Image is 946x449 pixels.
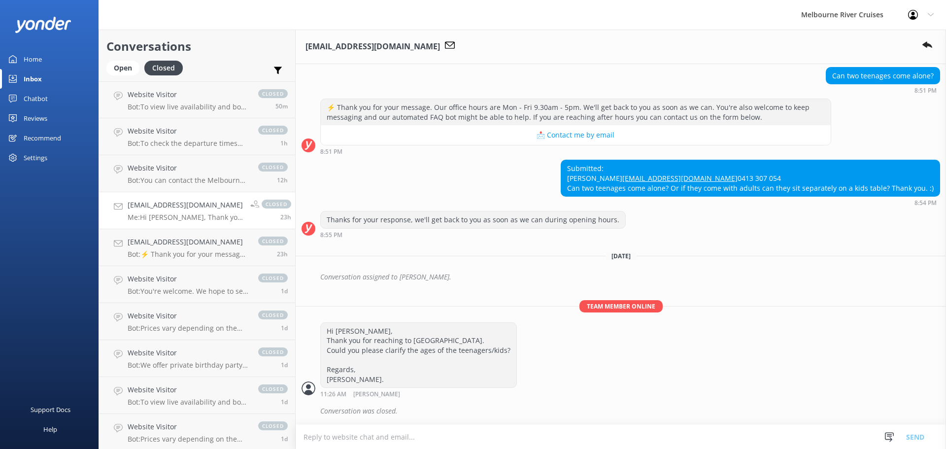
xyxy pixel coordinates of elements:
[15,17,71,33] img: yonder-white-logo.png
[128,311,248,321] h4: Website Visitor
[320,269,940,285] div: Conversation assigned to [PERSON_NAME].
[579,300,663,312] span: Team member online
[280,213,291,221] span: Sep 03 2025 11:26am (UTC +10:00) Australia/Sydney
[128,274,248,284] h4: Website Visitor
[258,237,288,245] span: closed
[106,62,144,73] a: Open
[320,231,626,238] div: Sep 02 2025 08:55pm (UTC +10:00) Australia/Sydney
[128,324,248,333] p: Bot: Prices vary depending on the tour, season, group size, and fare type. For the most up-to-dat...
[321,99,831,125] div: ⚡ Thank you for your message. Our office hours are Mon - Fri 9.30am - 5pm. We'll get back to you ...
[281,398,288,406] span: Sep 02 2025 05:07pm (UTC +10:00) Australia/Sydney
[128,435,248,444] p: Bot: Prices vary depending on the tour, season, group size, and fare type. For the most up-to-dat...
[128,163,248,173] h4: Website Visitor
[281,361,288,369] span: Sep 02 2025 08:06pm (UTC +10:00) Australia/Sydney
[302,269,940,285] div: 2025-09-03T01:22:29.056
[305,40,440,53] h3: [EMAIL_ADDRESS][DOMAIN_NAME]
[24,89,48,108] div: Chatbot
[99,303,295,340] a: Website VisitorBot:Prices vary depending on the tour, season, group size, and fare type. For the ...
[144,62,188,73] a: Closed
[128,237,248,247] h4: [EMAIL_ADDRESS][DOMAIN_NAME]
[561,160,940,196] div: Submitted: [PERSON_NAME] 0413 307 054 Can two teenages come alone? Or if they come with adults ca...
[275,102,288,110] span: Sep 04 2025 09:50am (UTC +10:00) Australia/Sydney
[281,435,288,443] span: Sep 02 2025 04:16pm (UTC +10:00) Australia/Sydney
[320,149,342,155] strong: 8:51 PM
[144,61,183,75] div: Closed
[258,421,288,430] span: closed
[321,125,831,145] button: 📩 Contact me by email
[128,139,248,148] p: Bot: To check the departure times for the Ports & Docklands Cruise, please visit [URL][DOMAIN_NAM...
[258,347,288,356] span: closed
[258,274,288,282] span: closed
[128,361,248,370] p: Bot: We offer private birthday party cruises for all ages, including 16th birthdays. Celebrate on...
[128,384,248,395] h4: Website Visitor
[281,324,288,332] span: Sep 02 2025 09:38pm (UTC +10:00) Australia/Sydney
[280,139,288,147] span: Sep 04 2025 08:59am (UTC +10:00) Australia/Sydney
[128,176,248,185] p: Bot: You can contact the Melbourne River Cruises team by emailing [EMAIL_ADDRESS][DOMAIN_NAME]. F...
[128,126,248,137] h4: Website Visitor
[914,88,937,94] strong: 8:51 PM
[24,128,61,148] div: Recommend
[128,287,248,296] p: Bot: You're welcome. We hope to see you at Melbourne River Cruises soon!
[826,87,940,94] div: Sep 02 2025 08:51pm (UTC +10:00) Australia/Sydney
[321,323,516,388] div: Hi [PERSON_NAME], Thank you for reaching to [GEOGRAPHIC_DATA]. Could you please clarify the ages ...
[99,340,295,377] a: Website VisitorBot:We offer private birthday party cruises for all ages, including 16th birthdays...
[914,200,937,206] strong: 8:54 PM
[320,391,346,398] strong: 11:26 AM
[106,37,288,56] h2: Conversations
[826,68,940,84] div: Can two teenages come alone?
[99,229,295,266] a: [EMAIL_ADDRESS][DOMAIN_NAME]Bot:⚡ Thank you for your message. Our office hours are Mon - Fri 9.30...
[258,163,288,172] span: closed
[99,81,295,118] a: Website VisitorBot:To view live availability and book your Melbourne River Cruise experience, ple...
[128,421,248,432] h4: Website Visitor
[258,384,288,393] span: closed
[128,398,248,407] p: Bot: To view live availability and book your Melbourne River Cruise experience, please visit: [UR...
[106,61,139,75] div: Open
[24,148,47,168] div: Settings
[24,69,42,89] div: Inbox
[320,148,831,155] div: Sep 02 2025 08:51pm (UTC +10:00) Australia/Sydney
[622,173,738,183] a: [EMAIL_ADDRESS][DOMAIN_NAME]
[99,155,295,192] a: Website VisitorBot:You can contact the Melbourne River Cruises team by emailing [EMAIL_ADDRESS][D...
[277,250,288,258] span: Sep 03 2025 11:19am (UTC +10:00) Australia/Sydney
[128,250,248,259] p: Bot: ⚡ Thank you for your message. Our office hours are Mon - Fri 9.30am - 5pm. We'll get back to...
[128,213,243,222] p: Me: Hi [PERSON_NAME], Thank you for reaching to [GEOGRAPHIC_DATA]. Could you please clarify the a...
[353,391,400,398] span: [PERSON_NAME]
[128,200,243,210] h4: [EMAIL_ADDRESS][DOMAIN_NAME]
[31,400,70,419] div: Support Docs
[258,89,288,98] span: closed
[24,49,42,69] div: Home
[43,419,57,439] div: Help
[128,89,248,100] h4: Website Visitor
[302,403,940,419] div: 2025-09-03T01:27:43.249
[321,211,625,228] div: Thanks for your response, we'll get back to you as soon as we can during opening hours.
[128,103,248,111] p: Bot: To view live availability and book your Melbourne River Cruise experience, please visit: [UR...
[258,311,288,319] span: closed
[281,287,288,295] span: Sep 03 2025 09:53am (UTC +10:00) Australia/Sydney
[258,126,288,135] span: closed
[99,266,295,303] a: Website VisitorBot:You're welcome. We hope to see you at Melbourne River Cruises soon!closed1d
[320,232,342,238] strong: 8:55 PM
[99,377,295,414] a: Website VisitorBot:To view live availability and book your Melbourne River Cruise experience, ple...
[128,347,248,358] h4: Website Visitor
[320,390,517,398] div: Sep 03 2025 11:26am (UTC +10:00) Australia/Sydney
[561,199,940,206] div: Sep 02 2025 08:54pm (UTC +10:00) Australia/Sydney
[99,192,295,229] a: [EMAIL_ADDRESS][DOMAIN_NAME]Me:Hi [PERSON_NAME], Thank you for reaching to [GEOGRAPHIC_DATA]. Cou...
[277,176,288,184] span: Sep 03 2025 10:15pm (UTC +10:00) Australia/Sydney
[24,108,47,128] div: Reviews
[320,403,940,419] div: Conversation was closed.
[262,200,291,208] span: closed
[99,118,295,155] a: Website VisitorBot:To check the departure times for the Ports & Docklands Cruise, please visit [U...
[606,252,637,260] span: [DATE]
